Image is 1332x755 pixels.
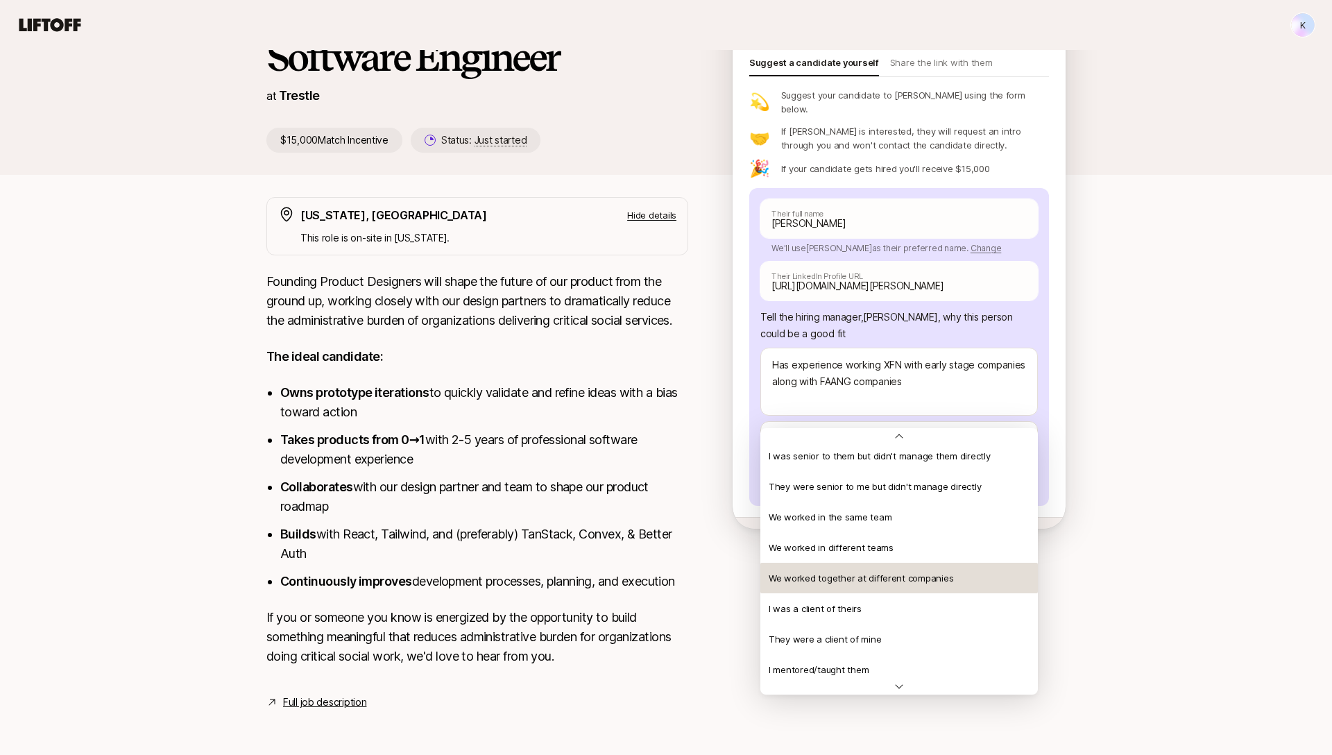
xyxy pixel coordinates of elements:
[769,663,869,677] p: I mentored/taught them
[769,602,862,616] p: I was a client of theirs
[769,632,881,646] p: They were a client of mine
[769,571,953,585] p: We worked together at different companies
[769,541,894,554] p: We worked in different teams
[769,480,981,493] p: They were senior to me but didn't manage directly
[769,449,990,463] p: I was senior to them but didn't manage them directly
[769,510,891,524] p: We worked in the same team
